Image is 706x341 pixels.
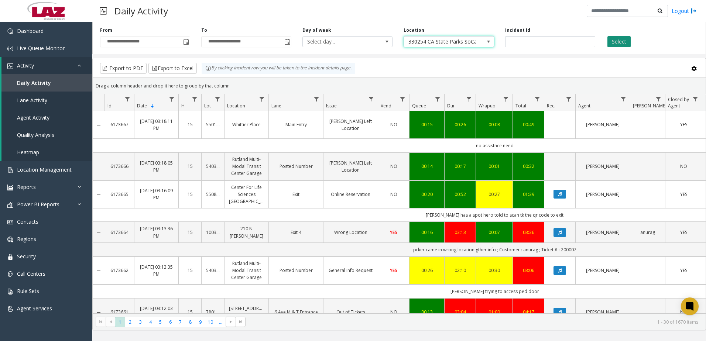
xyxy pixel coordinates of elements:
a: YES [383,267,405,274]
button: Export to PDF [100,63,147,74]
a: NO [383,163,405,170]
a: [PERSON_NAME] [580,163,626,170]
kendo-pager-info: 1 - 30 of 1670 items [250,319,698,325]
a: Exit 4 [273,229,319,236]
a: 550809 [206,191,220,198]
a: 15 [183,163,197,170]
span: NO [390,309,397,315]
span: Dur [447,103,455,109]
a: [PERSON_NAME] [580,191,626,198]
a: anurag [635,229,661,236]
span: Page 7 [175,317,185,327]
a: NO [383,121,405,128]
a: 550135 [206,121,220,128]
a: NO [670,309,698,316]
a: Vend Filter Menu [398,94,408,104]
img: 'icon' [7,289,13,294]
span: Page 2 [125,317,135,327]
a: 15 [183,229,197,236]
a: Wrapup Filter Menu [501,94,511,104]
img: 'icon' [7,63,13,69]
span: NO [390,191,397,197]
a: 00:49 [517,121,539,128]
img: pageIcon [100,2,107,20]
span: Queue [412,103,426,109]
a: Dur Filter Menu [464,94,474,104]
span: Call Centers [17,270,45,277]
a: [PERSON_NAME] Left Location [328,118,373,132]
a: 00:08 [480,121,508,128]
span: Go to the last page [236,317,246,327]
a: 03:06 [517,267,539,274]
span: Power BI Reports [17,201,59,208]
a: Lane Activity [1,92,92,109]
span: Regions [17,235,36,242]
span: NO [390,163,397,169]
a: 00:26 [449,121,471,128]
span: YES [390,229,397,235]
img: 'icon' [7,202,13,208]
a: 00:52 [449,191,471,198]
span: Page 4 [145,317,155,327]
a: Heatmap [1,144,92,161]
a: [DATE] 03:16:09 PM [139,187,174,201]
img: infoIcon.svg [205,65,211,71]
span: Rule Sets [17,287,39,294]
span: Rec. [547,103,555,109]
a: 00:26 [414,267,440,274]
img: 'icon' [7,46,13,52]
div: 00:01 [480,163,508,170]
a: Posted Number [273,267,319,274]
a: 540367 [206,267,220,274]
span: Agent Services [17,305,52,312]
a: 780142 [206,309,220,316]
a: Daily Activity [1,74,92,92]
a: YES [670,191,698,198]
h3: Daily Activity [111,2,172,20]
a: Posted Number [273,163,319,170]
div: 00:15 [414,121,440,128]
a: [PERSON_NAME] [580,309,626,316]
span: NO [680,309,687,315]
span: Closed by Agent [668,96,689,109]
a: Center For Life Sciences [GEOGRAPHIC_DATA] [229,184,264,205]
a: 03:13 [449,229,471,236]
label: Day of week [302,27,331,34]
span: Select day... [303,37,374,47]
a: 00:32 [517,163,539,170]
span: Lot [204,103,211,109]
a: Activity [1,57,92,74]
a: 15 [183,309,197,316]
a: 04:17 [517,309,539,316]
a: Rutland Multi-Modal Transit Center Garage [229,260,264,281]
a: Queue Filter Menu [433,94,443,104]
span: Agent [578,103,590,109]
span: Wrapup [479,103,496,109]
a: Lane Filter Menu [312,94,322,104]
span: Id [107,103,112,109]
a: 01:00 [480,309,508,316]
div: 00:17 [449,163,471,170]
a: 03:04 [449,309,471,316]
a: 540367 [206,163,220,170]
span: YES [680,191,687,197]
a: [PERSON_NAME] [580,267,626,274]
a: 00:13 [414,309,440,316]
a: 00:27 [480,191,508,198]
img: 'icon' [7,254,13,260]
span: YES [680,121,687,128]
span: NO [390,121,397,128]
span: Vend [381,103,391,109]
a: Agent Activity [1,109,92,126]
a: 6173667 [109,121,130,128]
a: Agent Filter Menu [618,94,628,104]
span: Lane [271,103,281,109]
img: logout [691,7,697,15]
a: Collapse Details [93,268,104,274]
img: 'icon' [7,219,13,225]
a: 00:20 [414,191,440,198]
